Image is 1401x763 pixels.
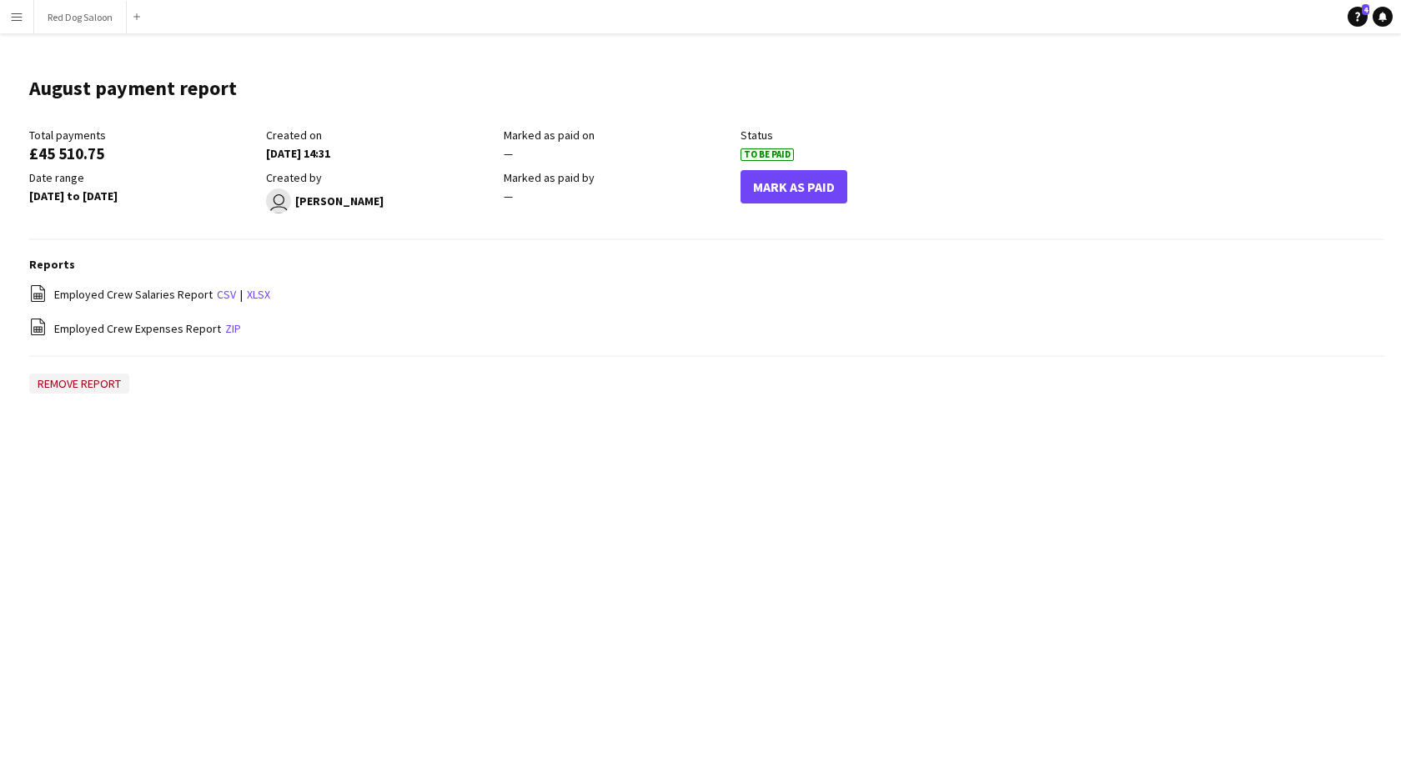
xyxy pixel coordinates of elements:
[29,128,258,143] div: Total payments
[741,170,847,203] button: Mark As Paid
[741,148,794,161] span: To Be Paid
[29,170,258,185] div: Date range
[504,146,513,161] span: —
[29,188,258,203] div: [DATE] to [DATE]
[266,188,495,213] div: [PERSON_NAME]
[29,257,1384,272] h3: Reports
[266,170,495,185] div: Created by
[54,321,221,336] span: Employed Crew Expenses Report
[54,287,213,302] span: Employed Crew Salaries Report
[266,128,495,143] div: Created on
[504,128,732,143] div: Marked as paid on
[29,284,1384,305] div: |
[1348,7,1368,27] a: 4
[1362,4,1369,15] span: 4
[29,146,258,161] div: £45 510.75
[34,1,127,33] button: Red Dog Saloon
[225,321,241,336] a: zip
[266,146,495,161] div: [DATE] 14:31
[29,374,129,394] button: Remove report
[247,287,270,302] a: xlsx
[29,76,237,101] h1: August payment report
[217,287,236,302] a: csv
[741,128,969,143] div: Status
[504,188,513,203] span: —
[504,170,732,185] div: Marked as paid by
